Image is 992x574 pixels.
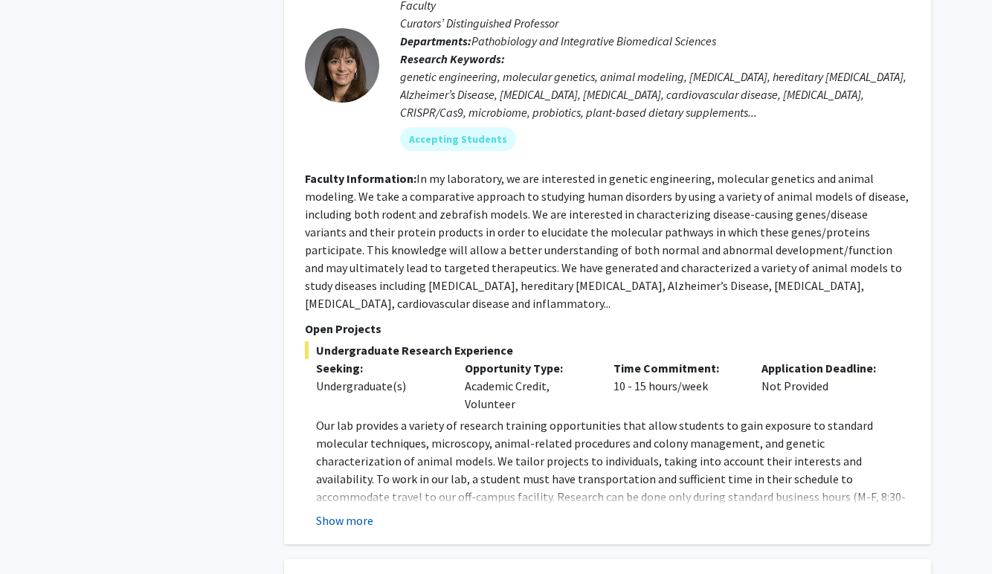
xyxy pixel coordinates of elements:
button: Show more [316,512,373,529]
p: Opportunity Type: [465,359,591,377]
b: Departments: [400,33,471,48]
span: Undergraduate Research Experience [305,341,910,359]
p: Curators’ Distinguished Professor [400,14,910,32]
p: Our lab provides a variety of research training opportunities that allow students to gain exposur... [316,416,910,541]
span: Pathobiology and Integrative Biomedical Sciences [471,33,716,48]
div: Undergraduate(s) [316,377,442,395]
div: 10 - 15 hours/week [602,359,751,413]
p: Seeking: [316,359,442,377]
p: Application Deadline: [761,359,888,377]
p: Time Commitment: [613,359,740,377]
div: Not Provided [750,359,899,413]
b: Research Keywords: [400,51,505,66]
iframe: Chat [11,507,63,563]
fg-read-more: In my laboratory, we are interested in genetic engineering, molecular genetics and animal modelin... [305,171,909,311]
div: Academic Credit, Volunteer [454,359,602,413]
mat-chip: Accepting Students [400,127,516,151]
p: Open Projects [305,320,910,338]
b: Faculty Information: [305,171,416,186]
div: genetic engineering, molecular genetics, animal modeling, [MEDICAL_DATA], hereditary [MEDICAL_DAT... [400,68,910,121]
